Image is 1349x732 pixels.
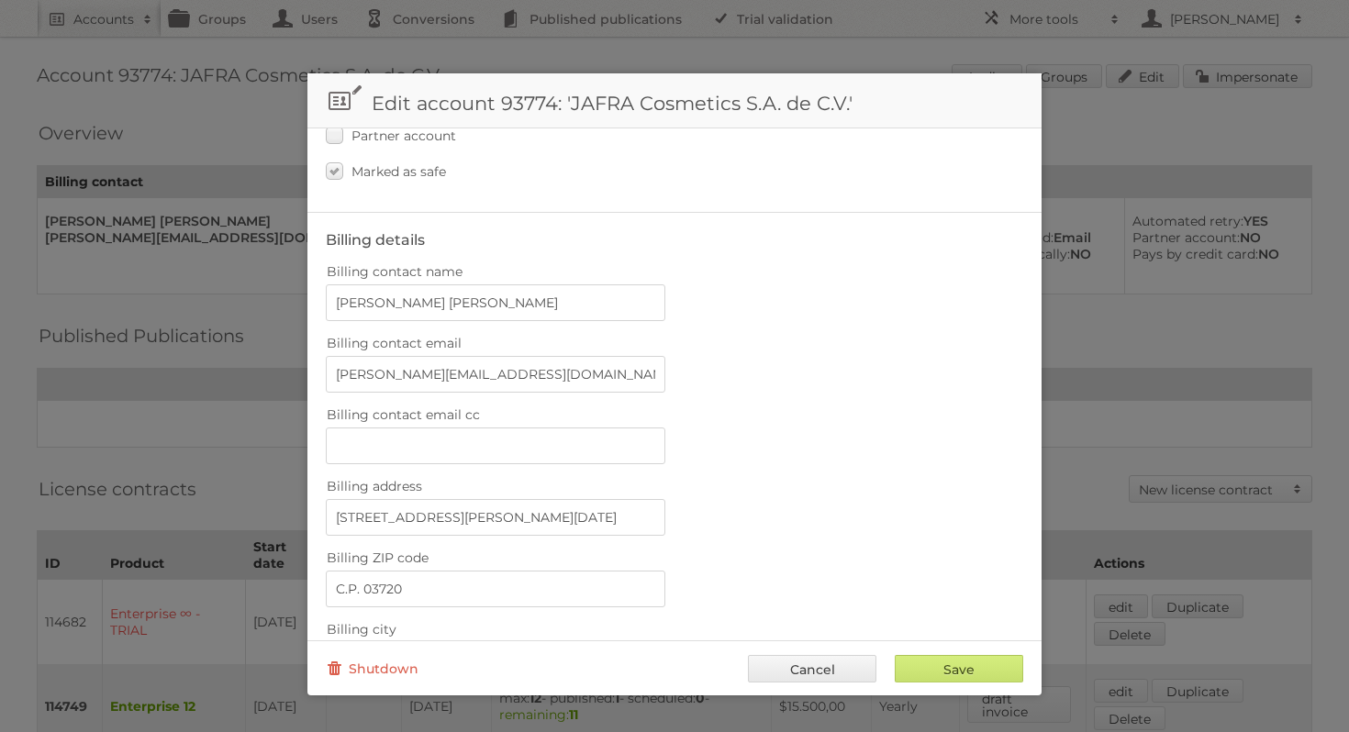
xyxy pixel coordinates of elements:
span: Billing contact email cc [327,406,480,423]
h1: Edit account 93774: 'JAFRA Cosmetics S.A. de C.V.' [307,73,1042,128]
span: Marked as safe [351,163,446,180]
span: Billing contact name [327,263,463,280]
a: Cancel [748,655,876,682]
input: Save [895,655,1023,682]
legend: Billing details [326,231,425,249]
a: Shutdown [326,655,418,682]
span: Billing contact email [327,335,462,351]
span: Billing city [327,621,396,638]
span: Billing address [327,478,422,494]
span: Billing ZIP code [327,549,429,566]
span: Partner account [351,128,456,144]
